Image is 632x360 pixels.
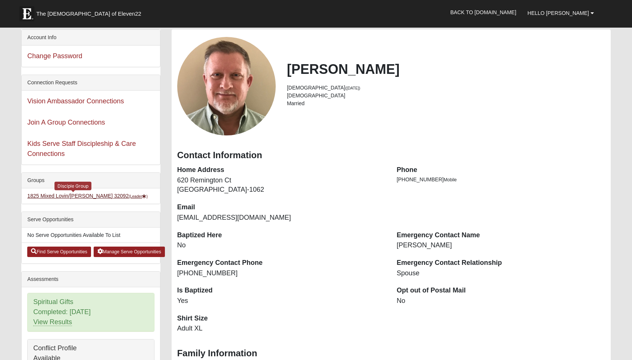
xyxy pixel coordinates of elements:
[177,150,605,161] h3: Contact Information
[177,213,385,223] dd: [EMAIL_ADDRESS][DOMAIN_NAME]
[397,165,605,175] dt: Phone
[19,6,34,21] img: Eleven22 logo
[22,212,160,228] div: Serve Opportunities
[397,241,605,250] dd: [PERSON_NAME]
[177,165,385,175] dt: Home Address
[54,182,91,190] div: Disciple Group
[27,52,82,60] a: Change Password
[177,203,385,212] dt: Email
[27,193,147,199] a: 1825 Mixed Lovin/[PERSON_NAME] 32092(Leader)
[27,97,124,105] a: Vision Ambassador Connections
[345,86,360,90] small: ([DATE])
[28,293,154,331] div: Spiritual Gifts Completed: [DATE]
[287,61,605,77] h2: [PERSON_NAME]
[22,173,160,188] div: Groups
[177,296,385,306] dd: Yes
[522,4,600,22] a: Hello [PERSON_NAME]
[33,318,72,326] a: View Results
[22,75,160,91] div: Connection Requests
[177,269,385,278] dd: [PHONE_NUMBER]
[397,176,605,184] li: [PHONE_NUMBER]
[27,247,91,257] a: Find Serve Opportunities
[27,140,136,157] a: Kids Serve Staff Discipleship & Care Connections
[397,231,605,240] dt: Emergency Contact Name
[397,296,605,306] dd: No
[287,92,605,100] li: [DEMOGRAPHIC_DATA]
[177,314,385,323] dt: Shirt Size
[16,3,165,21] a: The [DEMOGRAPHIC_DATA] of Eleven22
[287,100,605,107] li: Married
[177,37,276,135] a: View Fullsize Photo
[22,272,160,287] div: Assessments
[177,324,385,334] dd: Adult XL
[397,286,605,295] dt: Opt out of Postal Mail
[177,286,385,295] dt: Is Baptized
[36,10,141,18] span: The [DEMOGRAPHIC_DATA] of Eleven22
[177,231,385,240] dt: Baptized Here
[129,194,148,198] small: (Leader )
[177,176,385,195] dd: 620 Remington Ct [GEOGRAPHIC_DATA]-1062
[177,241,385,250] dd: No
[27,119,105,126] a: Join A Group Connections
[528,10,589,16] span: Hello [PERSON_NAME]
[287,84,605,92] li: [DEMOGRAPHIC_DATA]
[397,269,605,278] dd: Spouse
[445,3,522,22] a: Back to [DOMAIN_NAME]
[22,228,160,243] li: No Serve Opportunities Available To List
[177,258,385,268] dt: Emergency Contact Phone
[94,247,165,257] a: Manage Serve Opportunities
[177,348,605,359] h3: Family Information
[444,177,457,182] span: Mobile
[397,258,605,268] dt: Emergency Contact Relationship
[22,30,160,46] div: Account Info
